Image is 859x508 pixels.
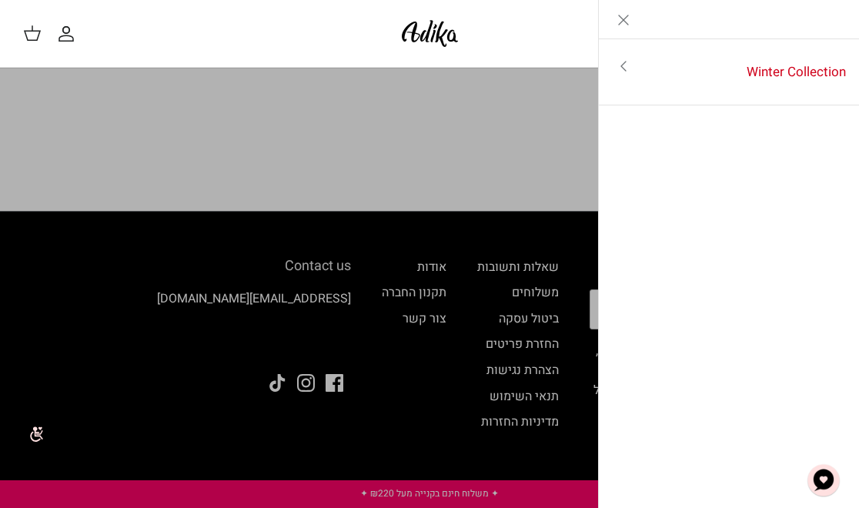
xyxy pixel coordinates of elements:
[397,15,463,52] img: Adika IL
[57,25,82,43] a: החשבון שלי
[12,413,54,455] img: accessibility_icon02.svg
[801,457,847,503] button: צ'אט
